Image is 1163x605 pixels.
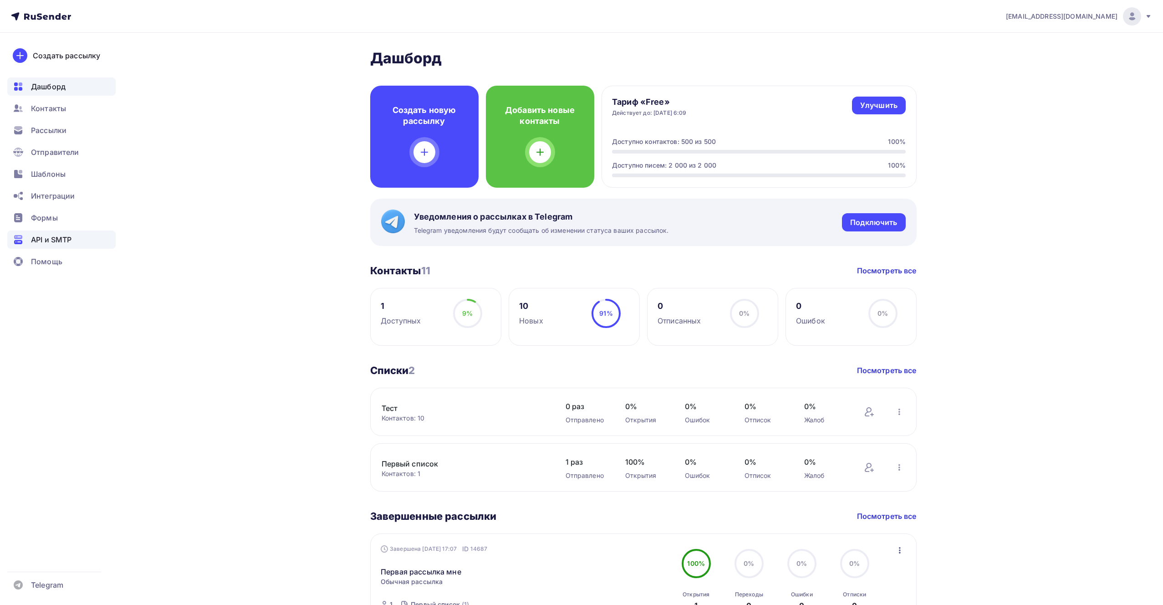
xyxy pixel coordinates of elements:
a: Посмотреть все [857,511,917,522]
div: Открытия [625,415,667,425]
div: 100% [888,161,906,170]
h2: Дашборд [370,49,917,67]
span: 0% [877,309,888,317]
div: Улучшить [860,100,898,111]
span: 0% [849,559,860,567]
h4: Создать новую рассылку [385,105,464,127]
span: 11 [421,265,430,277]
div: Ошибок [685,415,726,425]
span: 0 раз [566,401,607,412]
div: Доступных [381,315,421,326]
span: 91% [599,309,612,317]
span: Помощь [31,256,62,267]
a: Шаблоны [7,165,116,183]
h4: Добавить новые контакты [500,105,580,127]
div: Жалоб [804,415,846,425]
div: Ошибок [796,315,825,326]
span: Уведомления о рассылках в Telegram [414,211,669,222]
span: 100% [625,456,667,467]
span: 0% [625,401,667,412]
span: Дашборд [31,81,66,92]
span: [EMAIL_ADDRESS][DOMAIN_NAME] [1006,12,1117,21]
span: Формы [31,212,58,223]
span: 0% [796,559,807,567]
div: 0 [658,301,701,312]
a: Тест [382,403,536,414]
h4: Тариф «Free» [612,97,687,108]
div: Жалоб [804,471,846,480]
div: Доступно писем: 2 000 из 2 000 [612,161,716,170]
h3: Завершенные рассылки [370,510,497,523]
span: Telegram уведомления будут сообщать об изменении статуса ваших рассылок. [414,226,669,235]
div: Подключить [850,217,897,228]
span: Контакты [31,103,66,114]
div: Открытия [625,471,667,480]
div: Переходы [735,591,763,598]
div: Контактов: 1 [382,469,547,478]
div: Ошибок [685,471,726,480]
span: 1 раз [566,456,607,467]
div: Новых [519,315,543,326]
div: Отписки [843,591,866,598]
span: 9% [462,309,473,317]
a: Формы [7,209,116,227]
a: Посмотреть все [857,265,917,276]
span: 0% [685,401,726,412]
span: Отправители [31,147,79,158]
span: 0% [685,456,726,467]
div: Отправлено [566,415,607,425]
a: Рассылки [7,121,116,139]
h3: Контакты [370,264,430,277]
div: Доступно контактов: 500 из 500 [612,137,716,146]
div: Создать рассылку [33,50,100,61]
a: Первая рассылка мне [381,566,461,577]
div: Действует до: [DATE] 6:09 [612,109,687,117]
div: Отписанных [658,315,701,326]
div: Отписок [745,471,786,480]
span: 0% [745,401,786,412]
div: Контактов: 10 [382,414,547,423]
div: 10 [519,301,543,312]
span: Telegram [31,579,63,590]
div: 0 [796,301,825,312]
span: 0% [744,559,754,567]
div: 1 [381,301,421,312]
span: 100% [687,559,705,567]
a: Контакты [7,99,116,118]
span: ID [462,544,469,554]
div: Отправлено [566,471,607,480]
div: 100% [888,137,906,146]
a: Отправители [7,143,116,161]
div: Открытия [683,591,709,598]
h3: Списки [370,364,415,377]
span: API и SMTP [31,234,71,245]
span: Рассылки [31,125,66,136]
span: 0% [745,456,786,467]
div: Ошибки [791,591,813,598]
span: Шаблоны [31,169,66,179]
a: [EMAIL_ADDRESS][DOMAIN_NAME] [1006,7,1152,26]
a: Дашборд [7,77,116,96]
span: 0% [804,401,846,412]
a: Первый список [382,458,536,469]
span: 14687 [470,544,487,554]
span: Обычная рассылка [381,577,443,586]
span: Интеграции [31,190,75,201]
span: 0% [804,456,846,467]
div: Отписок [745,415,786,425]
span: 2 [408,364,415,376]
span: 0% [739,309,750,317]
div: Завершена [DATE] 17:07 [381,544,487,554]
a: Посмотреть все [857,365,917,376]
